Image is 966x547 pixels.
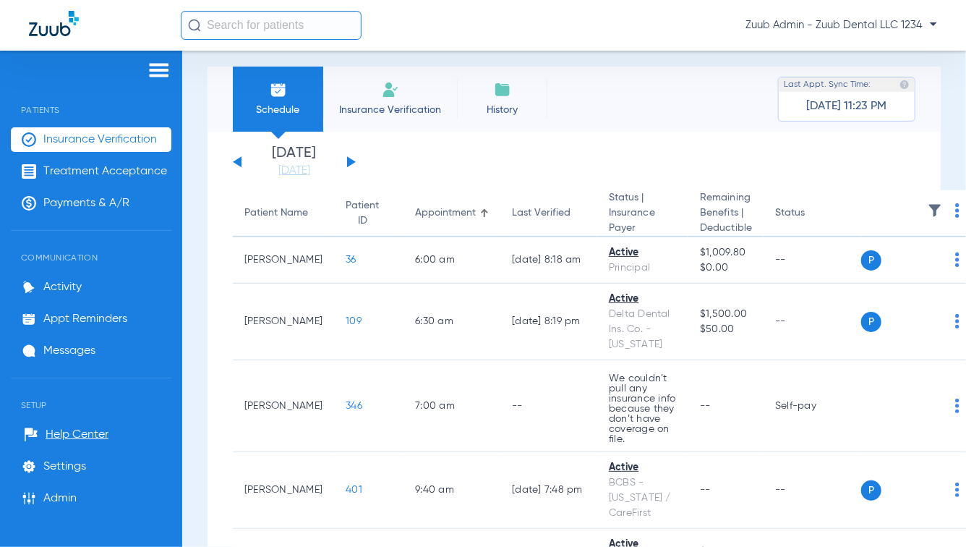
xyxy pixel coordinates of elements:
div: Principal [609,260,677,276]
span: Help Center [46,428,108,442]
div: Appointment [415,205,489,221]
a: [DATE] [251,164,338,178]
div: Active [609,245,677,260]
span: $50.00 [700,322,752,337]
div: Delta Dental Ins. Co. - [US_STATE] [609,307,677,352]
span: Last Appt. Sync Time: [784,77,871,92]
span: 36 [346,255,356,265]
span: Setup [11,378,171,410]
p: We couldn’t pull any insurance info because they don’t have coverage on file. [609,373,677,444]
span: Patients [11,83,171,115]
td: -- [764,284,861,360]
td: Self-pay [764,360,861,452]
div: Active [609,292,677,307]
td: [DATE] 7:48 PM [500,452,597,529]
td: -- [764,237,861,284]
span: Admin [43,491,77,506]
span: History [468,103,537,117]
img: group-dot-blue.svg [955,253,959,267]
span: [DATE] 11:23 PM [807,99,887,114]
td: 6:00 AM [403,237,500,284]
span: Appt Reminders [43,312,127,326]
span: -- [700,485,711,495]
td: [PERSON_NAME] [233,452,334,529]
span: Communication [11,231,171,263]
div: Active [609,460,677,475]
input: Search for patients [181,11,362,40]
span: $0.00 [700,260,752,276]
img: History [494,81,511,98]
td: [PERSON_NAME] [233,360,334,452]
td: -- [500,360,597,452]
td: -- [764,452,861,529]
span: 401 [346,485,362,495]
span: Activity [43,280,82,294]
th: Remaining Benefits | [688,190,764,237]
div: Appointment [415,205,476,221]
td: [PERSON_NAME] [233,284,334,360]
img: Zuub Logo [29,11,79,36]
td: 7:00 AM [403,360,500,452]
li: [DATE] [251,146,338,178]
th: Status | [597,190,688,237]
th: Status [764,190,861,237]
div: Patient Name [244,205,322,221]
td: 9:40 AM [403,452,500,529]
span: 109 [346,316,362,326]
span: 346 [346,401,362,411]
span: Zuub Admin - Zuub Dental LLC 1234 [745,18,937,33]
img: group-dot-blue.svg [955,203,959,218]
img: hamburger-icon [148,62,171,79]
div: BCBS - [US_STATE] / CareFirst [609,475,677,521]
span: P [861,312,881,332]
div: Patient Name [244,205,308,221]
td: [PERSON_NAME] [233,237,334,284]
img: Search Icon [188,19,201,32]
span: $1,009.80 [700,245,752,260]
span: Insurance Verification [334,103,446,117]
span: P [861,480,881,501]
td: [DATE] 8:19 PM [500,284,597,360]
div: Last Verified [512,205,570,221]
td: 6:30 AM [403,284,500,360]
span: Deductible [700,221,752,236]
img: group-dot-blue.svg [955,314,959,328]
img: last sync help info [899,80,910,90]
span: Insurance Verification [43,132,157,147]
span: Schedule [244,103,312,117]
span: $1,500.00 [700,307,752,322]
span: Insurance Payer [609,205,677,236]
span: P [861,250,881,271]
img: filter.svg [928,203,942,218]
span: Payments & A/R [43,196,129,211]
a: Help Center [24,428,108,442]
img: Manual Insurance Verification [382,81,399,98]
img: group-dot-blue.svg [955,399,959,413]
span: Messages [43,344,95,358]
td: [DATE] 8:18 AM [500,237,597,284]
div: Patient ID [346,198,379,229]
div: Patient ID [346,198,392,229]
span: Treatment Acceptance [43,164,167,179]
span: Settings [43,459,86,474]
span: -- [700,401,711,411]
img: Schedule [270,81,287,98]
iframe: Chat Widget [894,478,966,547]
div: Last Verified [512,205,586,221]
